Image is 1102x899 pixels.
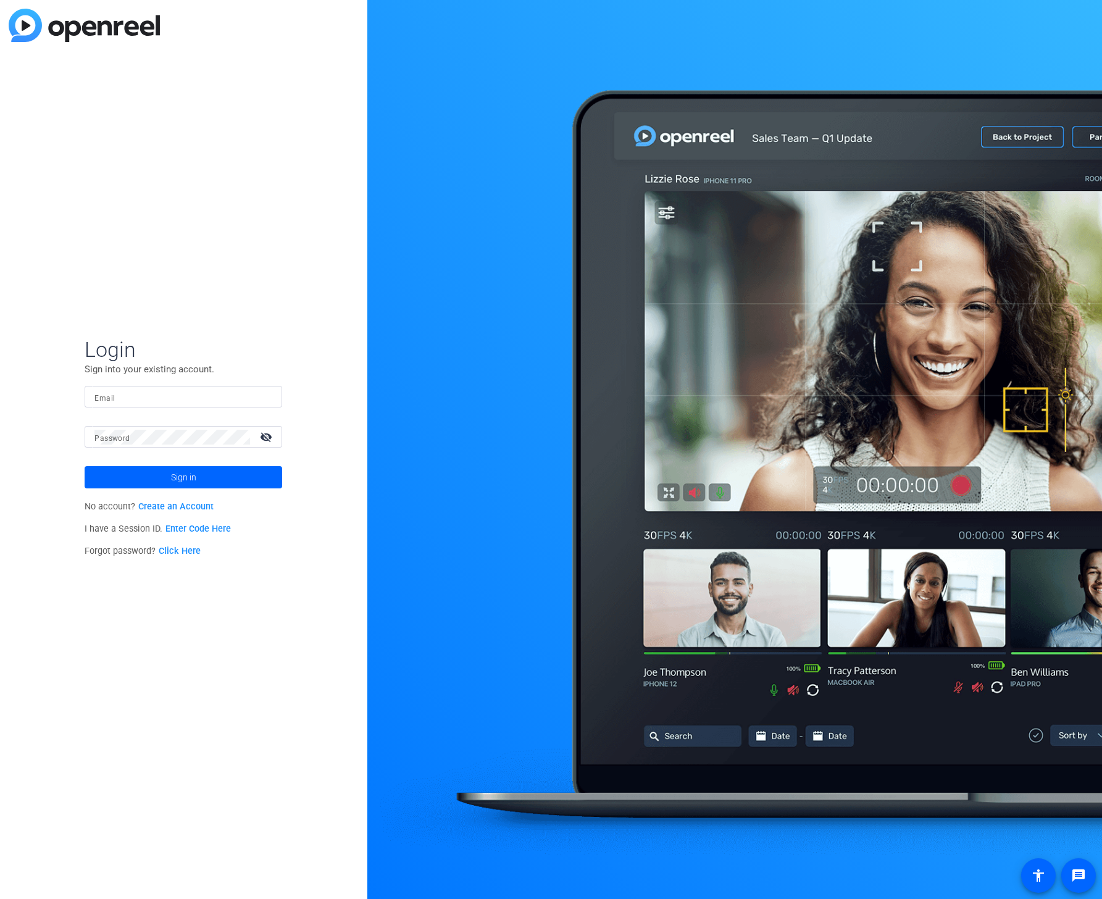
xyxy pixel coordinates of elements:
[94,390,272,404] input: Enter Email Address
[165,524,231,534] a: Enter Code Here
[159,546,201,556] a: Click Here
[171,462,196,493] span: Sign in
[138,501,214,512] a: Create an Account
[85,501,214,512] span: No account?
[1071,868,1086,883] mat-icon: message
[85,546,201,556] span: Forgot password?
[85,466,282,488] button: Sign in
[94,394,115,403] mat-label: Email
[1031,868,1046,883] mat-icon: accessibility
[85,362,282,376] p: Sign into your existing account.
[94,434,130,443] mat-label: Password
[85,524,231,534] span: I have a Session ID.
[85,337,282,362] span: Login
[9,9,160,42] img: blue-gradient.svg
[253,428,282,446] mat-icon: visibility_off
